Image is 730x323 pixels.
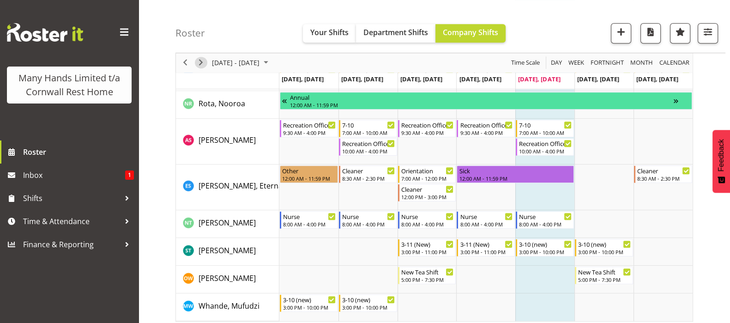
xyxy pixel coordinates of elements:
[342,129,395,136] div: 7:00 AM - 10:00 AM
[339,211,397,229] div: Thompson, Nicola"s event - Nurse Begin From Tuesday, August 19, 2025 at 8:00:00 AM GMT+12:00 Ends...
[177,53,193,73] div: previous period
[401,239,454,249] div: 3-11 (New)
[398,165,456,183] div: Sutton, Eternal"s event - Orientation Begin From Wednesday, August 20, 2025 at 7:00:00 AM GMT+12:...
[519,239,572,249] div: 3-10 (new)
[577,75,619,83] span: [DATE], [DATE]
[211,57,260,69] span: [DATE] - [DATE]
[16,71,122,99] div: Many Hands Limited t/a Cornwall Rest Home
[519,139,572,148] div: Recreation Officer
[283,120,336,129] div: Recreation Officer
[199,135,256,145] span: [PERSON_NAME]
[401,129,454,136] div: 9:30 AM - 4:00 PM
[176,91,279,119] td: Rota, Nooroa resource
[637,175,690,182] div: 8:30 AM - 2:30 PM
[283,304,336,311] div: 3:00 PM - 10:00 PM
[401,220,454,228] div: 8:00 AM - 4:00 PM
[519,147,572,155] div: 10:00 AM - 4:00 PM
[670,23,690,43] button: Highlight an important date within the roster.
[550,57,563,69] span: Day
[342,304,395,311] div: 3:00 PM - 10:00 PM
[283,212,336,221] div: Nurse
[398,184,456,201] div: Sutton, Eternal"s event - Cleaner Begin From Wednesday, August 20, 2025 at 12:00:00 PM GMT+12:00 ...
[283,220,336,228] div: 8:00 AM - 4:00 PM
[516,120,574,137] div: Sargison, Annmarie"s event - 7-10 Begin From Friday, August 22, 2025 at 7:00:00 AM GMT+12:00 Ends...
[176,293,279,321] td: Whande, Mufudzi resource
[23,238,120,251] span: Finance & Reporting
[636,75,678,83] span: [DATE], [DATE]
[342,166,395,175] div: Cleaner
[698,23,718,43] button: Filter Shifts
[199,217,256,228] a: [PERSON_NAME]
[339,138,397,156] div: Sargison, Annmarie"s event - Recreation Officer Begin From Tuesday, August 19, 2025 at 10:00:00 A...
[518,75,560,83] span: [DATE], [DATE]
[401,248,454,256] div: 3:00 PM - 11:00 PM
[303,24,356,43] button: Your Shifts
[401,120,454,129] div: Recreation Officer
[280,294,338,312] div: Whande, Mufudzi"s event - 3-10 (new) Begin From Monday, August 18, 2025 at 3:00:00 PM GMT+12:00 E...
[549,57,564,69] button: Timeline Day
[401,175,454,182] div: 7:00 AM - 12:00 PM
[339,165,397,183] div: Sutton, Eternal"s event - Cleaner Begin From Tuesday, August 19, 2025 at 8:30:00 AM GMT+12:00 End...
[658,57,690,69] span: calendar
[590,57,625,69] span: Fortnight
[400,75,442,83] span: [DATE], [DATE]
[282,75,324,83] span: [DATE], [DATE]
[176,119,279,165] td: Sargison, Annmarie resource
[640,23,661,43] button: Download a PDF of the roster according to the set date range.
[629,57,655,69] button: Timeline Month
[401,212,454,221] div: Nurse
[443,27,498,37] span: Company Shifts
[457,165,574,183] div: Sutton, Eternal"s event - Sick Begin From Thursday, August 21, 2025 at 12:00:00 AM GMT+12:00 Ends...
[199,98,245,109] span: Rota, Nooroa
[401,166,454,175] div: Orientation
[658,57,691,69] button: Month
[401,193,454,201] div: 12:00 PM - 3:00 PM
[712,130,730,193] button: Feedback - Show survey
[398,120,456,137] div: Sargison, Annmarie"s event - Recreation Officer Begin From Wednesday, August 20, 2025 at 9:30:00 ...
[199,98,245,109] a: Rota, Nooroa
[23,214,120,228] span: Time & Attendance
[578,276,631,283] div: 5:00 PM - 7:30 PM
[176,165,279,210] td: Sutton, Eternal resource
[516,211,574,229] div: Thompson, Nicola"s event - Nurse Begin From Friday, August 22, 2025 at 8:00:00 AM GMT+12:00 Ends ...
[578,248,631,256] div: 3:00 PM - 10:00 PM
[459,175,572,182] div: 12:00 AM - 11:59 PM
[342,120,395,129] div: 7-10
[578,239,631,249] div: 3-10 (new)
[176,238,279,266] td: Tocker, Shannon resource
[280,92,692,110] div: Rota, Nooroa"s event - Annual Begin From Friday, August 1, 2025 at 12:00:00 AM GMT+12:00 Ends At ...
[342,220,395,228] div: 8:00 AM - 4:00 PM
[23,168,125,182] span: Inbox
[519,212,572,221] div: Nurse
[193,53,209,73] div: next period
[398,211,456,229] div: Thompson, Nicola"s event - Nurse Begin From Wednesday, August 20, 2025 at 8:00:00 AM GMT+12:00 En...
[459,166,572,175] div: Sick
[23,191,120,205] span: Shifts
[459,75,501,83] span: [DATE], [DATE]
[611,23,631,43] button: Add a new shift
[283,129,336,136] div: 9:30 AM - 4:00 PM
[199,245,256,256] a: [PERSON_NAME]
[342,147,395,155] div: 10:00 AM - 4:00 PM
[510,57,541,69] span: Time Scale
[356,24,435,43] button: Department Shifts
[516,138,574,156] div: Sargison, Annmarie"s event - Recreation Officer Begin From Friday, August 22, 2025 at 10:00:00 AM...
[176,266,279,293] td: Welsh, Ollie resource
[283,295,336,304] div: 3-10 (new)
[457,211,515,229] div: Thompson, Nicola"s event - Nurse Begin From Thursday, August 21, 2025 at 8:00:00 AM GMT+12:00 End...
[282,175,336,182] div: 12:00 AM - 11:59 PM
[575,239,633,256] div: Tocker, Shannon"s event - 3-10 (new) Begin From Saturday, August 23, 2025 at 3:00:00 PM GMT+12:00...
[339,120,397,137] div: Sargison, Annmarie"s event - 7-10 Begin From Tuesday, August 19, 2025 at 7:00:00 AM GMT+12:00 End...
[460,248,513,256] div: 3:00 PM - 11:00 PM
[280,211,338,229] div: Thompson, Nicola"s event - Nurse Begin From Monday, August 18, 2025 at 8:00:00 AM GMT+12:00 Ends ...
[519,220,572,228] div: 8:00 AM - 4:00 PM
[578,267,631,276] div: New Tea Shift
[280,165,338,183] div: Sutton, Eternal"s event - Other Begin From Monday, August 18, 2025 at 12:00:00 AM GMT+12:00 Ends ...
[199,180,284,191] a: [PERSON_NAME], Eternal
[195,57,207,69] button: Next
[199,273,256,284] a: [PERSON_NAME]
[23,145,134,159] span: Roster
[363,27,428,37] span: Department Shifts
[211,57,272,69] button: August 2025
